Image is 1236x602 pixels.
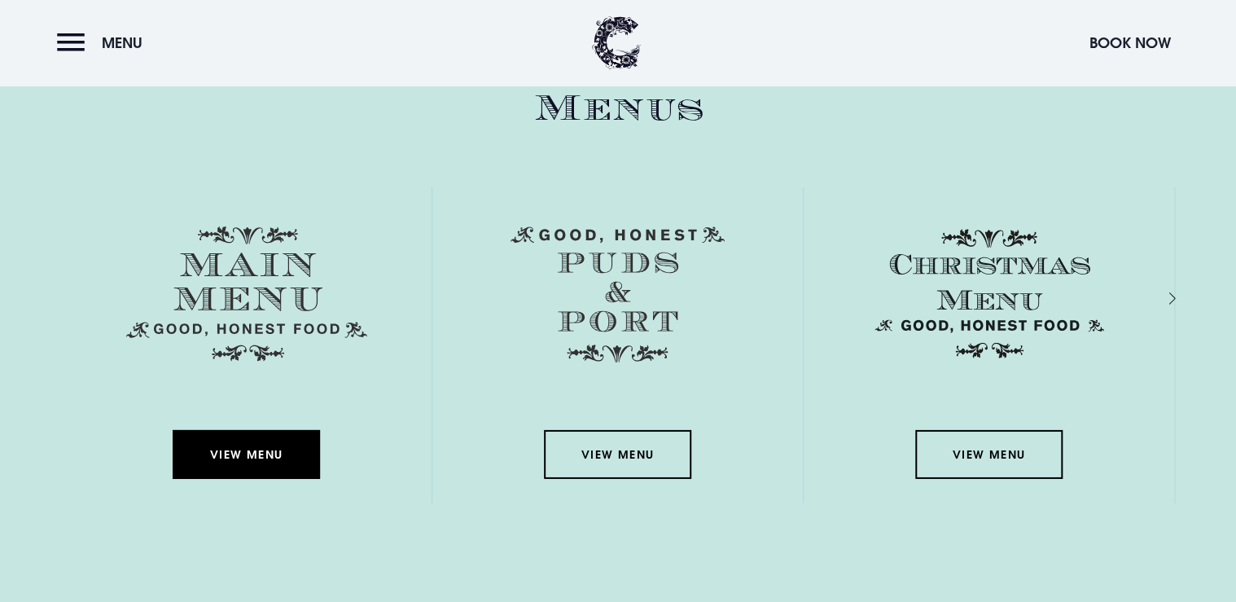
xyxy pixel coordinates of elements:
[1147,287,1163,310] div: Next slide
[173,430,319,479] a: View Menu
[102,33,142,52] span: Menu
[511,226,725,363] img: Menu puds and port
[592,16,641,69] img: Clandeboye Lodge
[57,25,151,60] button: Menu
[126,226,367,362] img: Menu main menu
[915,430,1062,479] a: View Menu
[544,430,690,479] a: View Menu
[1081,25,1179,60] button: Book Now
[869,226,1110,362] img: Christmas Menu SVG
[61,87,1175,130] h2: Menus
